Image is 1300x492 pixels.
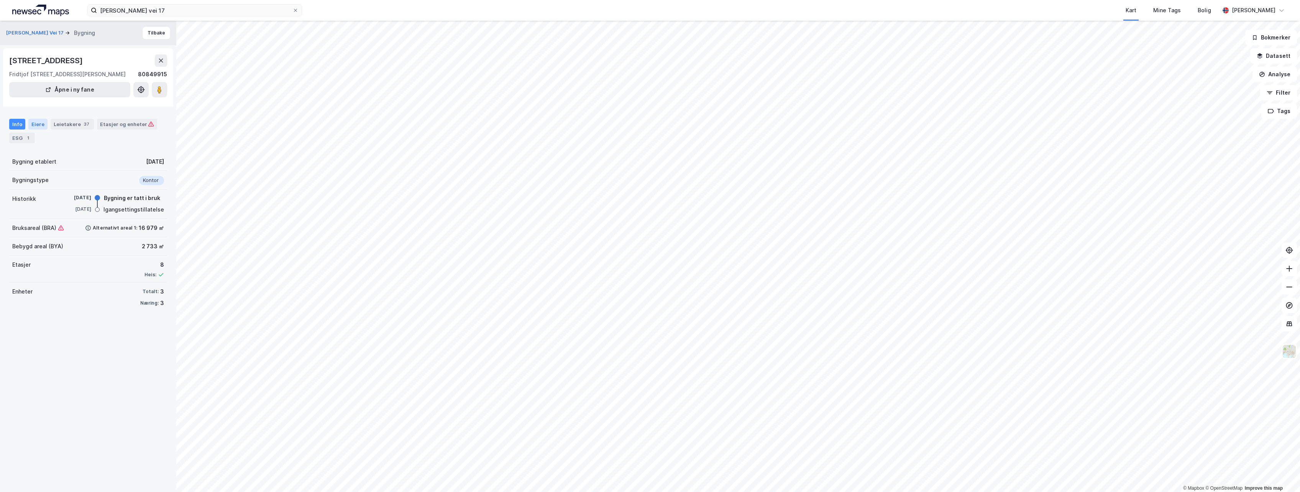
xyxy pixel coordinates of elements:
div: Etasjer og enheter [100,121,154,128]
div: [STREET_ADDRESS] [9,54,84,67]
button: Filter [1260,85,1297,100]
div: 3 [160,287,164,296]
div: 16 979 ㎡ [139,223,164,233]
button: Datasett [1250,48,1297,64]
button: Tags [1261,103,1297,119]
div: 1 [24,134,32,142]
img: logo.a4113a55bc3d86da70a041830d287a7e.svg [12,5,69,16]
div: Bygning [74,28,95,38]
div: Eiere [28,119,48,130]
div: Bruksareal (BRA) [12,223,64,233]
div: Bygning etablert [12,157,56,166]
div: [DATE] [146,157,164,166]
div: [DATE] [61,206,91,213]
button: [PERSON_NAME] Vei 17 [6,29,65,37]
div: 3 [160,298,164,308]
div: [PERSON_NAME] [1232,6,1275,15]
div: 80849915 [138,70,167,79]
div: Leietakere [51,119,94,130]
div: Info [9,119,25,130]
div: 37 [82,120,91,128]
div: Bygning er tatt i bruk [104,194,160,203]
div: Fridtjof [STREET_ADDRESS][PERSON_NAME] [9,70,126,79]
div: Totalt: [143,289,159,295]
div: Næring: [140,300,159,306]
a: Mapbox [1183,485,1204,491]
div: Kart [1126,6,1136,15]
div: Kontrollprogram for chat [1262,455,1300,492]
div: 2 733 ㎡ [142,242,164,251]
button: Tilbake [143,27,170,39]
div: ESG [9,133,35,143]
div: [DATE] [61,194,91,201]
img: Z [1282,344,1297,359]
input: Søk på adresse, matrikkel, gårdeiere, leietakere eller personer [97,5,292,16]
div: Historikk [12,194,36,203]
button: Åpne i ny fane [9,82,130,97]
div: Bolig [1198,6,1211,15]
button: Bokmerker [1245,30,1297,45]
div: Heis: [144,272,156,278]
button: Analyse [1252,67,1297,82]
iframe: Chat Widget [1262,455,1300,492]
a: OpenStreetMap [1205,485,1243,491]
div: Alternativt areal 1: [93,225,137,231]
a: Improve this map [1245,485,1283,491]
div: Bebygd areal (BYA) [12,242,63,251]
div: 8 [144,260,164,269]
div: Enheter [12,287,33,296]
div: Igangsettingstillatelse [103,205,164,214]
div: Bygningstype [12,175,49,185]
div: Etasjer [12,260,31,269]
div: Mine Tags [1153,6,1181,15]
